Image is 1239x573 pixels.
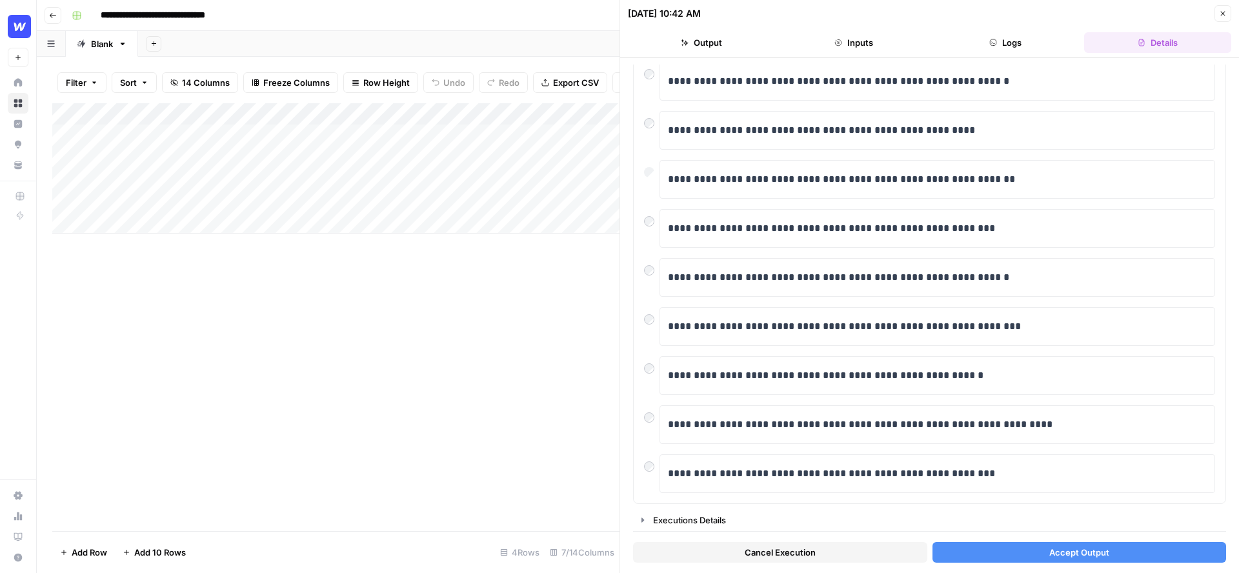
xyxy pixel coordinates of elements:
span: Redo [499,76,519,89]
button: Add 10 Rows [115,542,194,563]
button: 14 Columns [162,72,238,93]
span: Freeze Columns [263,76,330,89]
button: Export CSV [533,72,607,93]
span: Filter [66,76,86,89]
a: Home [8,72,28,93]
span: Sort [120,76,137,89]
button: Undo [423,72,474,93]
div: Blank [91,37,113,50]
button: Inputs [780,32,927,53]
button: Filter [57,72,106,93]
button: Sort [112,72,157,93]
span: Accept Output [1049,546,1109,559]
button: Cancel Execution [633,542,927,563]
a: Blank [66,31,138,57]
span: Add Row [72,546,107,559]
button: Help + Support [8,547,28,568]
div: [DATE] 10:42 AM [628,7,701,20]
button: Freeze Columns [243,72,338,93]
span: 14 Columns [182,76,230,89]
button: Output [628,32,775,53]
a: Opportunities [8,134,28,155]
button: Details [1084,32,1231,53]
button: Workspace: Webflow [8,10,28,43]
div: 4 Rows [495,542,545,563]
a: Usage [8,506,28,527]
button: Executions Details [634,510,1225,530]
a: Browse [8,93,28,114]
span: Row Height [363,76,410,89]
span: Add 10 Rows [134,546,186,559]
a: Insights [8,114,28,134]
span: Cancel Execution [745,546,816,559]
button: Logs [932,32,1080,53]
button: Redo [479,72,528,93]
button: Row Height [343,72,418,93]
button: Add Row [52,542,115,563]
a: Settings [8,485,28,506]
span: Export CSV [553,76,599,89]
div: Executions Details [653,514,1218,527]
span: Undo [443,76,465,89]
img: Webflow Logo [8,15,31,38]
button: Accept Output [932,542,1227,563]
a: Your Data [8,155,28,176]
div: 7/14 Columns [545,542,619,563]
a: Learning Hub [8,527,28,547]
